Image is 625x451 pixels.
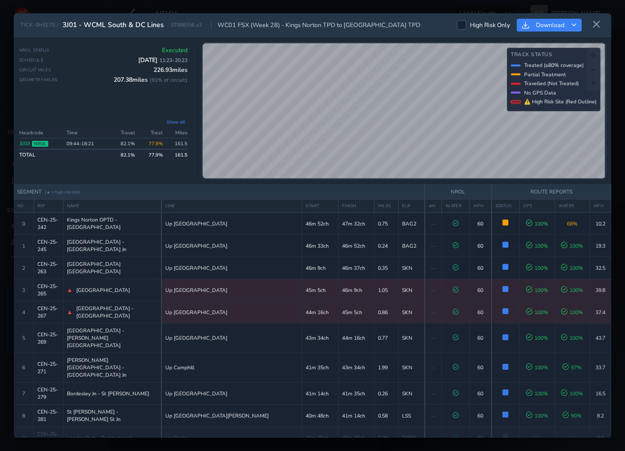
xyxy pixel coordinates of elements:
td: 46m 9ch [302,257,339,279]
span: 100 % [561,309,583,316]
th: LINE [161,199,302,213]
th: Treat [138,128,166,138]
span: 68 % [567,220,578,227]
span: 97 % [562,364,582,371]
td: 47m 32ch [338,213,375,235]
td: Up [GEOGRAPHIC_DATA] [161,279,302,301]
td: 60 [470,383,492,405]
td: SKN [399,383,425,405]
td: 161.5 [166,138,187,150]
td: SKN [399,353,425,383]
td: 46m 52ch [302,213,339,235]
th: ROUTE REPORTS [492,185,611,199]
td: Up Camphill [161,353,302,383]
td: BAG2 [399,213,425,235]
td: 60 [470,353,492,383]
td: 60 [470,235,492,257]
span: 226.93 miles [154,66,187,74]
th: GPS [520,199,555,213]
td: 82.1 % [110,138,138,150]
canvas: Map [203,43,605,178]
span: 100 % [526,390,548,397]
td: 41m 35ch [302,353,339,383]
td: Up [GEOGRAPHIC_DATA][PERSON_NAME] [161,405,302,427]
td: 0.26 [375,383,399,405]
span: — [431,334,436,342]
th: MPH [590,199,611,213]
td: 46m 9ch [338,279,375,301]
span: — [431,264,436,272]
td: 16.5 [590,383,611,405]
span: 100 % [526,334,548,342]
th: WATER [442,199,470,213]
td: SKN [399,301,425,323]
span: 100 % [526,364,548,371]
td: Up [GEOGRAPHIC_DATA] [161,235,302,257]
td: 37.4 [590,301,611,323]
td: BAG2 [399,235,425,257]
span: 100 % [561,390,583,397]
td: 1.05 [375,279,399,301]
td: 43m 34ch [338,353,375,383]
span: St [PERSON_NAME] - [PERSON_NAME] St Jn [67,408,158,423]
span: 90 % [562,412,582,419]
td: 46m 52ch [338,235,375,257]
td: 77.9% [138,138,166,150]
span: [DATE] [138,56,187,64]
td: 46m 37ch [338,257,375,279]
span: — [431,364,436,371]
td: 43m 34ch [302,323,339,353]
td: 8.2 [590,405,611,427]
span: 100 % [526,309,548,316]
td: 19.3 [590,235,611,257]
span: — [431,220,436,227]
span: 100 % [561,334,583,342]
th: MILES [375,199,399,213]
td: SKN [399,257,425,279]
td: 0.86 [375,301,399,323]
td: 0.77 [375,323,399,353]
span: 100 % [561,242,583,250]
td: 0.35 [375,257,399,279]
td: 0.75 [375,213,399,235]
span: 100 % [526,220,548,227]
th: NAME [63,199,161,213]
th: ELR [399,199,425,213]
span: No GPS Data [524,89,556,97]
span: Treated (≥80% coverage) [524,62,584,69]
span: — [431,242,436,250]
span: — [431,309,436,316]
th: FINISH [338,199,375,213]
span: ⚠ High Risk Site (Red Outline) [524,98,596,105]
span: 100 % [526,412,548,419]
span: 207.38 miles [114,76,187,84]
span: 100 % [526,287,548,294]
td: 45m 5ch [302,279,339,301]
span: [GEOGRAPHIC_DATA] - [PERSON_NAME][GEOGRAPHIC_DATA] [67,327,158,349]
th: Miles [166,128,187,138]
span: — [431,287,436,294]
span: [PERSON_NAME][GEOGRAPHIC_DATA] - [GEOGRAPHIC_DATA] Jn [67,356,158,379]
td: 60 [470,323,492,353]
td: 60 [470,213,492,235]
span: [GEOGRAPHIC_DATA] - [GEOGRAPHIC_DATA] Jn [67,238,158,253]
td: 10.2 [590,213,611,235]
td: Up [GEOGRAPHIC_DATA] [161,383,302,405]
td: 60 [470,257,492,279]
td: 161.5 [166,149,187,160]
span: 100 % [561,264,583,272]
span: [GEOGRAPHIC_DATA] - [GEOGRAPHIC_DATA] [76,305,157,320]
td: Up [GEOGRAPHIC_DATA] [161,257,302,279]
td: 46m 33ch [302,235,339,257]
span: ( 91 % of circuit) [150,76,187,84]
span: Partial Treatment [524,71,566,78]
td: 77.9 % [138,149,166,160]
th: AM [425,199,442,213]
th: NROL [425,185,492,199]
td: 43.7 [590,323,611,353]
td: 41m 35ch [338,383,375,405]
td: 39.8 [590,279,611,301]
td: 60 [470,279,492,301]
th: MPH [470,199,492,213]
th: START [302,199,339,213]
